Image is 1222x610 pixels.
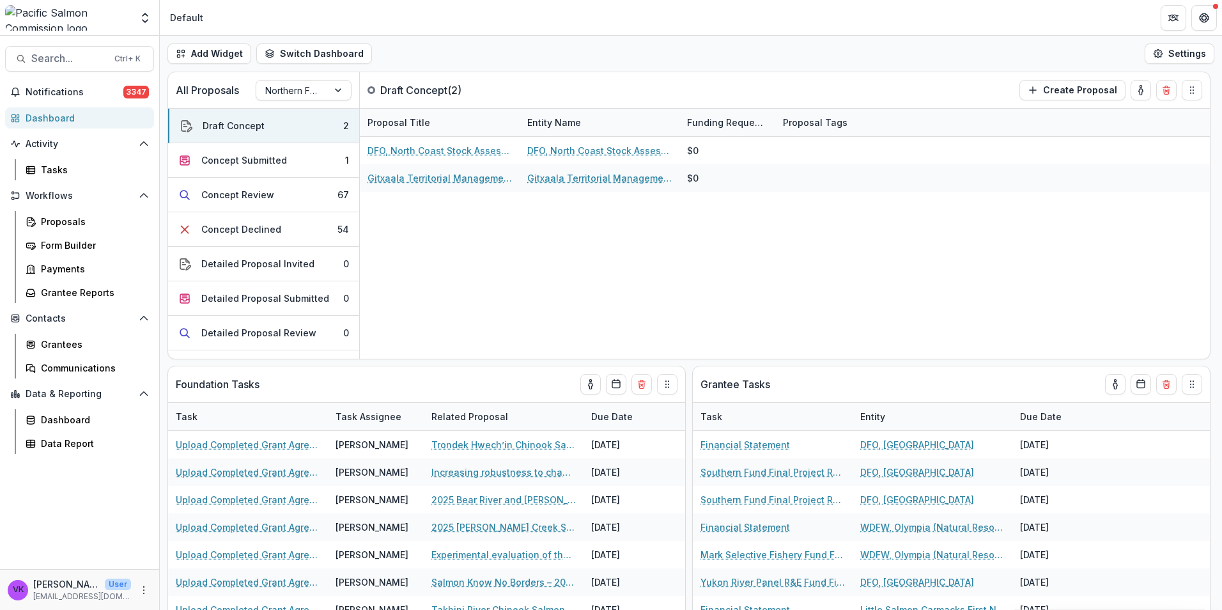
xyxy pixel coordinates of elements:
div: 0 [343,292,349,305]
button: Settings [1145,43,1214,64]
div: Due Date [1012,403,1108,430]
a: Dashboard [20,409,154,430]
span: 3347 [123,86,149,98]
a: Dashboard [5,107,154,129]
button: toggle-assigned-to-me [1105,374,1125,395]
a: Grantees [20,334,154,355]
a: Upload Completed Grant Agreements [176,465,320,479]
div: Detailed Proposal Submitted [201,292,329,305]
a: Salmon Know No Borders – 2025 Yukon River Exchange Outreach (YRDFA portion) [431,575,576,589]
span: Activity [26,139,134,150]
button: Create Proposal [1019,80,1125,100]
a: 2025 Bear River and [PERSON_NAME][GEOGRAPHIC_DATA] Enumeration Fences Operation [431,493,576,506]
button: Concept Review67 [168,178,359,212]
div: [DATE] [1012,513,1108,541]
a: Trondek Hwech’in Chinook Salmon Monitoring and Restoration Investigations (Formally Klondike Rive... [431,438,576,451]
a: Yukon River Panel R&E Fund Final Project Report [700,575,845,589]
div: Due Date [584,410,640,423]
div: Task Assignee [328,410,409,423]
div: Grantees [41,338,144,351]
a: WDFW, Olympia (Natural Resources Building, [STREET_ADDRESS][US_STATE] [860,520,1005,534]
div: Ctrl + K [112,52,143,66]
div: [DATE] [584,541,679,568]
div: 54 [337,223,349,236]
button: toggle-assigned-to-me [1131,80,1151,100]
div: Funding Requested [679,109,775,136]
a: Upload Completed Grant Agreements [176,520,320,534]
a: Gitxaala Territorial Management Agency [527,171,672,185]
div: Proposals [41,215,144,228]
div: Dashboard [41,413,144,426]
button: Get Help [1191,5,1217,31]
p: All Proposals [176,82,239,98]
div: [PERSON_NAME] [336,520,408,534]
button: Draft Concept2 [168,109,359,143]
p: Grantee Tasks [700,377,770,392]
div: Entity [853,403,1012,430]
div: [PERSON_NAME] [336,548,408,561]
p: [PERSON_NAME] [33,577,100,591]
span: Search... [31,52,107,65]
a: Upload Completed Grant Agreements [176,548,320,561]
span: Workflows [26,191,134,201]
div: [DATE] [1012,541,1108,568]
a: Southern Fund Final Project Report [700,493,845,506]
a: Form Builder [20,235,154,256]
a: Payments [20,258,154,279]
div: [DATE] [1012,458,1108,486]
a: Tasks [20,159,154,180]
button: Delete card [1156,374,1177,395]
button: Calendar [606,374,626,395]
button: Detailed Proposal Submitted0 [168,281,359,316]
button: Detailed Proposal Review0 [168,316,359,350]
div: [DATE] [1012,431,1108,458]
div: 0 [343,257,349,270]
div: Entity [853,410,893,423]
div: [DATE] [584,513,679,541]
p: Draft Concept ( 2 ) [380,82,476,98]
div: Tasks [41,163,144,176]
a: WDFW, Olympia (Natural Resources Building, [STREET_ADDRESS][US_STATE] [860,548,1005,561]
div: Detailed Proposal Invited [201,257,314,270]
button: Add Widget [167,43,251,64]
button: Delete card [1156,80,1177,100]
button: Calendar [1131,374,1151,395]
div: [PERSON_NAME] [336,575,408,589]
img: Pacific Salmon Commission logo [5,5,131,31]
div: Task [168,403,328,430]
button: Open Workflows [5,185,154,206]
div: Proposal Title [360,109,520,136]
div: Task [168,410,205,423]
button: Drag [1182,80,1202,100]
div: Task Assignee [328,403,424,430]
div: 1 [345,153,349,167]
div: Victor Keong [13,586,24,594]
div: [DATE] [584,486,679,513]
nav: breadcrumb [165,8,208,27]
div: $0 [687,144,699,157]
div: Task [693,403,853,430]
p: User [105,579,131,590]
a: Communications [20,357,154,379]
button: Search... [5,46,154,72]
button: Concept Submitted1 [168,143,359,178]
a: Proposals [20,211,154,232]
div: Concept Declined [201,223,281,236]
a: Upload Completed Grant Agreements [176,493,320,506]
div: Payments [41,262,144,276]
div: Proposal Tags [775,109,935,136]
button: Notifications3347 [5,82,154,102]
button: Concept Declined54 [168,212,359,247]
span: Data & Reporting [26,389,134,400]
div: [PERSON_NAME] [336,493,408,506]
div: Entity Name [520,109,679,136]
div: [PERSON_NAME] [336,465,408,479]
div: Grantee Reports [41,286,144,299]
div: Related Proposal [424,410,516,423]
a: DFO, [GEOGRAPHIC_DATA] [860,575,974,589]
a: Gitxaala Territorial Management Agency - 2025 - Northern Fund Concept Application Form 2026 [367,171,512,185]
a: Financial Statement [700,520,790,534]
div: Dashboard [26,111,144,125]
